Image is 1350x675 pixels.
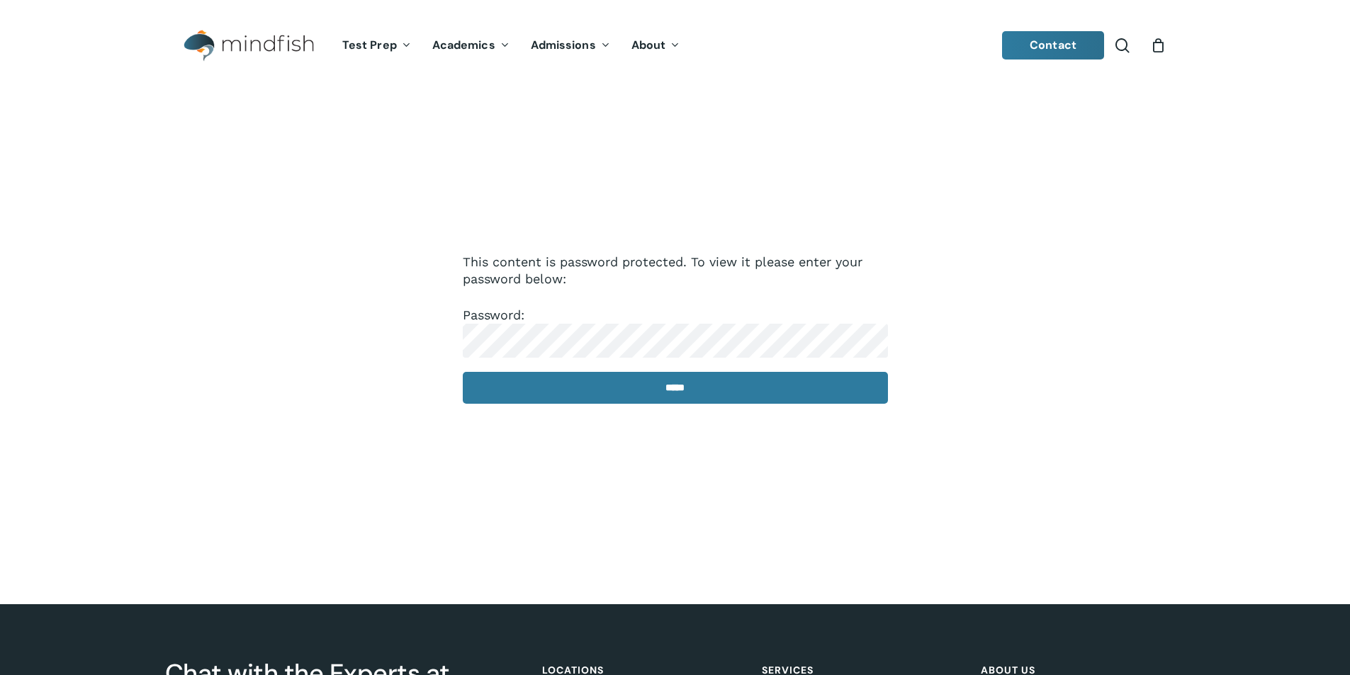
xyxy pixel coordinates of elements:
[1151,38,1166,53] a: Cart
[1002,31,1104,59] a: Contact
[1030,38,1076,52] span: Contact
[463,254,888,307] p: This content is password protected. To view it please enter your password below:
[332,40,422,52] a: Test Prep
[631,38,666,52] span: About
[463,324,888,358] input: Password:
[165,19,1186,72] header: Main Menu
[422,40,520,52] a: Academics
[463,307,888,347] label: Password:
[342,38,397,52] span: Test Prep
[531,38,596,52] span: Admissions
[621,40,691,52] a: About
[520,40,621,52] a: Admissions
[432,38,495,52] span: Academics
[332,19,690,72] nav: Main Menu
